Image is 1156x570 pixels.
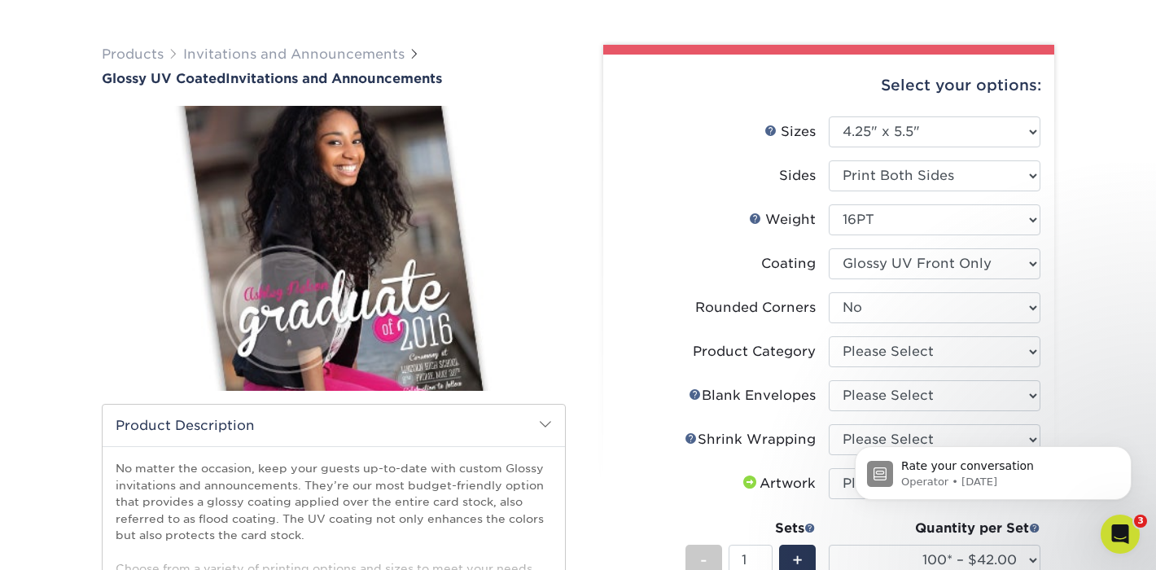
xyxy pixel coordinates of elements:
div: Rounded Corners [695,298,816,318]
iframe: Google Customer Reviews [4,520,138,564]
div: Sides [779,166,816,186]
h1: Invitations and Announcements [102,71,566,86]
div: Artwork [740,474,816,493]
div: Shrink Wrapping [685,430,816,449]
span: Glossy UV Coated [102,71,226,86]
div: Quantity per Set [829,519,1040,538]
div: Select your options: [616,55,1041,116]
h2: Product Description [103,405,565,446]
div: Coating [761,254,816,274]
div: Blank Envelopes [689,386,816,406]
a: Glossy UV CoatedInvitations and Announcements [102,71,566,86]
div: Weight [749,210,816,230]
span: 3 [1134,515,1147,528]
div: Sets [685,519,816,538]
img: Glossy UV Coated 01 [102,88,566,409]
iframe: Intercom live chat [1101,515,1140,554]
a: Products [102,46,164,62]
iframe: Intercom notifications message [830,412,1156,526]
div: Sizes [764,122,816,142]
div: Product Category [693,342,816,362]
a: Invitations and Announcements [183,46,405,62]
